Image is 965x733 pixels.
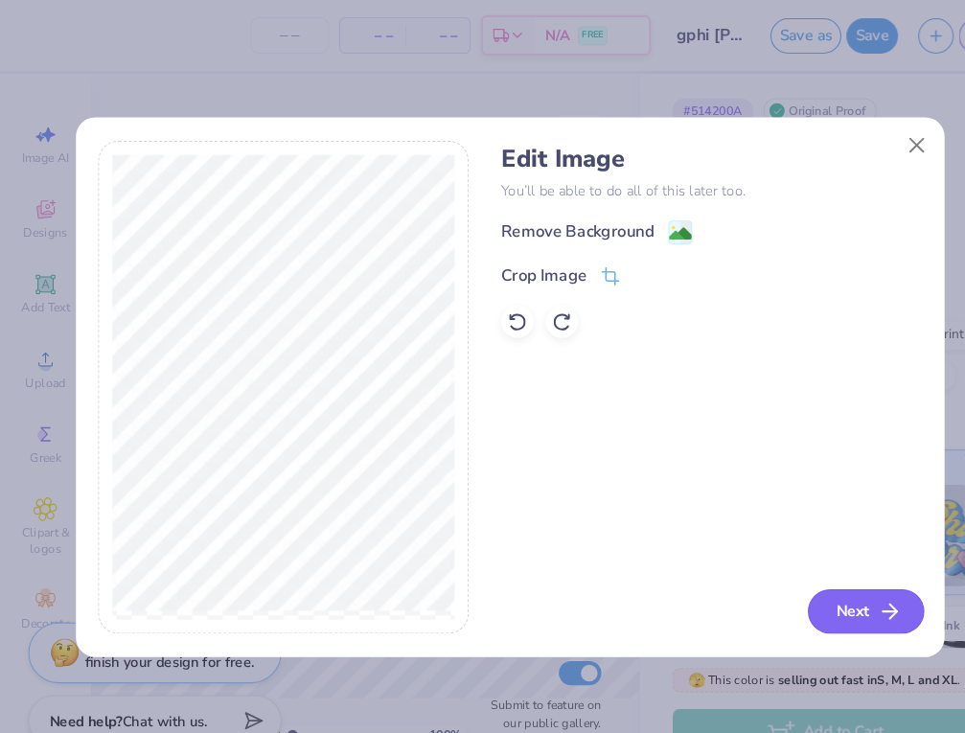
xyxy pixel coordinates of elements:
[474,249,556,272] div: Crop Image
[474,137,872,165] h4: Edit Image
[849,120,885,156] button: Close
[474,171,872,191] p: You’ll be able to do all of this later too.
[474,208,619,231] div: Remove Background
[765,558,875,600] button: Next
